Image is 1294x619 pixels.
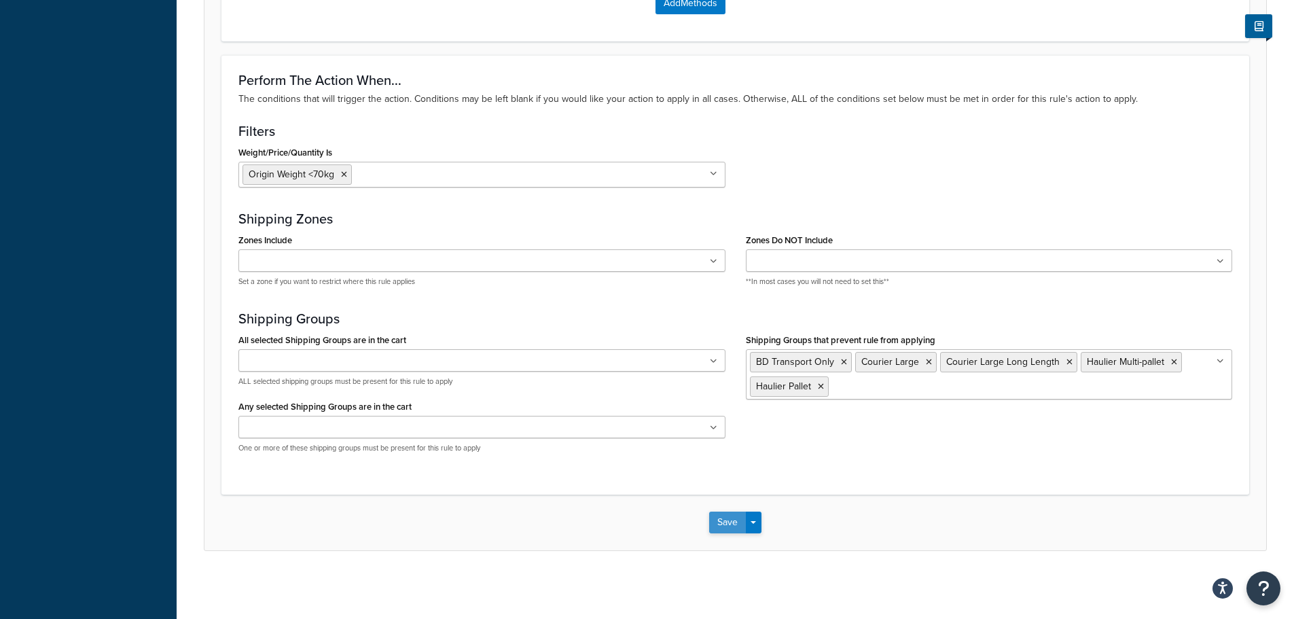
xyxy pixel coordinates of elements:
[238,235,292,245] label: Zones Include
[756,355,834,369] span: BD Transport Only
[238,92,1232,107] p: The conditions that will trigger the action. Conditions may be left blank if you would like your ...
[249,167,334,181] span: Origin Weight <70kg
[238,335,406,345] label: All selected Shipping Groups are in the cart
[1245,14,1272,38] button: Show Help Docs
[238,376,725,387] p: ALL selected shipping groups must be present for this rule to apply
[238,443,725,453] p: One or more of these shipping groups must be present for this rule to apply
[238,73,1232,88] h3: Perform The Action When...
[1246,571,1280,605] button: Open Resource Center
[1087,355,1164,369] span: Haulier Multi-pallet
[238,211,1232,226] h3: Shipping Zones
[756,379,811,393] span: Haulier Pallet
[746,335,935,345] label: Shipping Groups that prevent rule from applying
[861,355,919,369] span: Courier Large
[238,147,332,158] label: Weight/Price/Quantity Is
[746,277,1233,287] p: **In most cases you will not need to set this**
[709,512,746,533] button: Save
[238,402,412,412] label: Any selected Shipping Groups are in the cart
[238,311,1232,326] h3: Shipping Groups
[238,277,725,287] p: Set a zone if you want to restrict where this rule applies
[746,235,833,245] label: Zones Do NOT Include
[238,124,1232,139] h3: Filters
[946,355,1060,369] span: Courier Large Long Length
